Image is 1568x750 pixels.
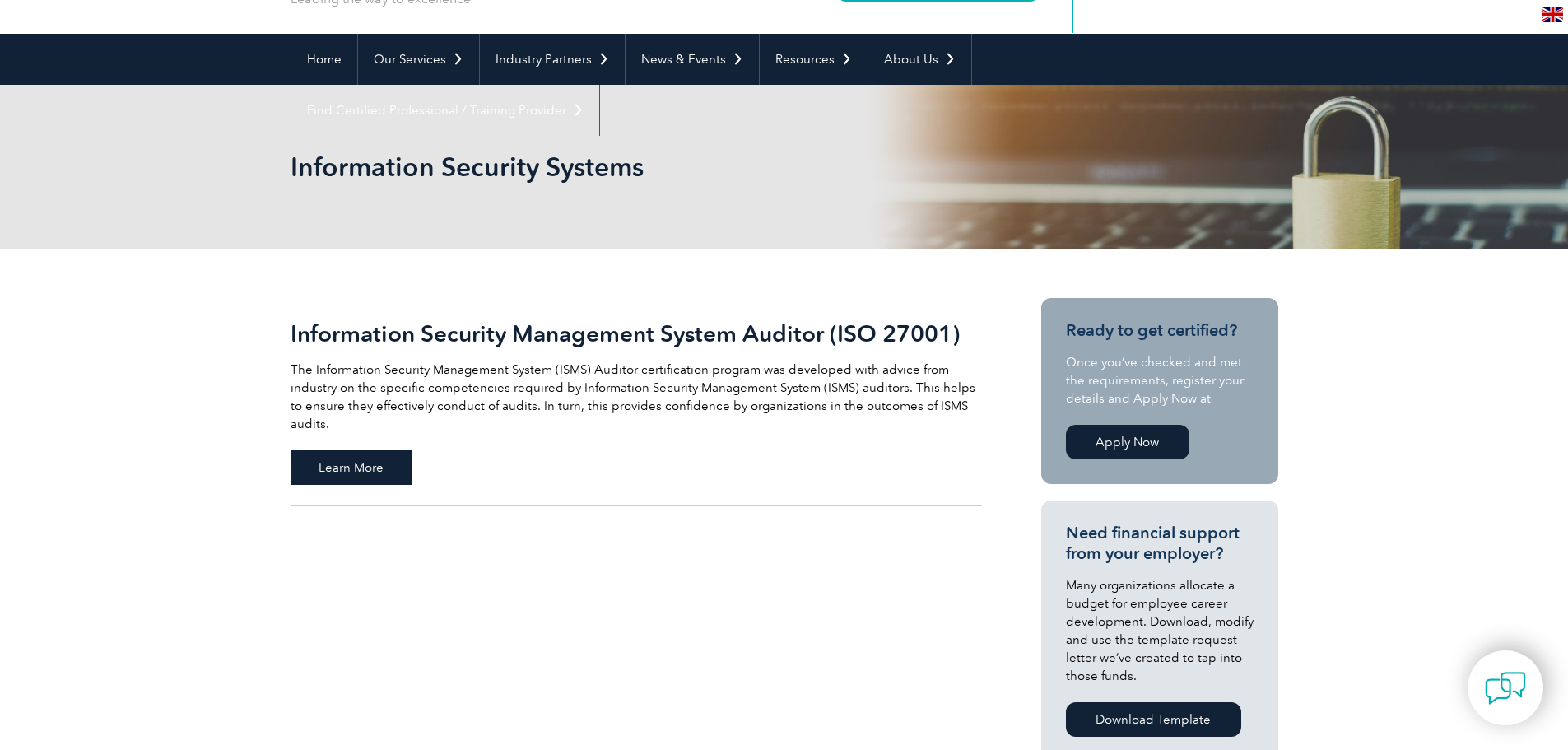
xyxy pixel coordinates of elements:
a: News & Events [626,34,759,85]
h3: Ready to get certified? [1066,320,1254,341]
p: The Information Security Management System (ISMS) Auditor certification program was developed wit... [291,361,982,433]
a: Apply Now [1066,425,1189,459]
a: About Us [868,34,971,85]
img: contact-chat.png [1485,668,1526,709]
p: Many organizations allocate a budget for employee career development. Download, modify and use th... [1066,576,1254,685]
a: Information Security Management System Auditor (ISO 27001) The Information Security Management Sy... [291,298,982,506]
h2: Information Security Management System Auditor (ISO 27001) [291,320,982,347]
h1: Information Security Systems [291,151,923,183]
a: Resources [760,34,868,85]
p: Once you’ve checked and met the requirements, register your details and Apply Now at [1066,353,1254,408]
a: Our Services [358,34,479,85]
a: Home [291,34,357,85]
h3: Need financial support from your employer? [1066,523,1254,564]
img: en [1542,7,1563,22]
span: Learn More [291,450,412,485]
a: Find Certified Professional / Training Provider [291,85,599,136]
a: Industry Partners [480,34,625,85]
a: Download Template [1066,702,1241,737]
